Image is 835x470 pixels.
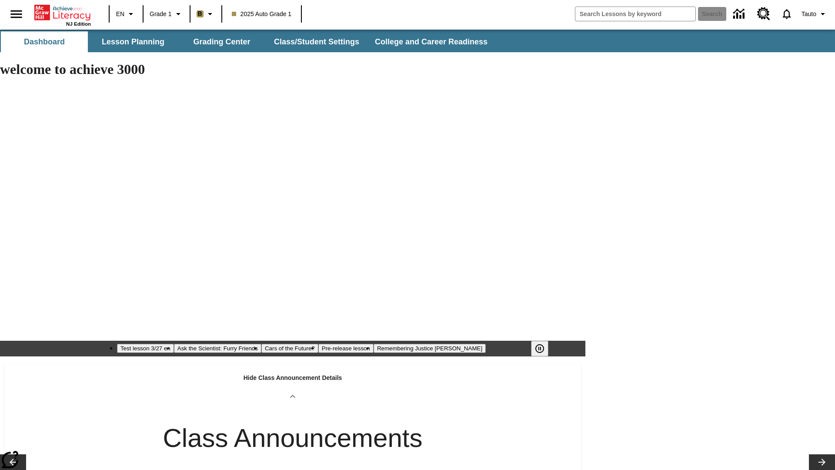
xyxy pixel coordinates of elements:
button: Slide 4 Pre-release lesson [318,344,374,353]
div: Hide Class Announcement Details [4,365,581,402]
a: Data Center [728,2,752,26]
div: Pause [531,341,557,356]
button: Language: EN, Select a language [112,6,140,22]
div: Home [34,3,91,27]
button: Slide 5 Remembering Justice O'Connor [374,344,486,353]
span: Tauto [802,10,816,19]
button: Lesson Planning [90,31,177,52]
button: College and Career Readiness [368,31,494,52]
a: Home [34,4,91,21]
span: EN [116,10,124,19]
span: 2025 Auto Grade 1 [232,10,292,19]
button: Slide 1 Test lesson 3/27 en [117,344,174,353]
body: Maximum 600 characters Press Escape to exit toolbar Press Alt + F10 to reach toolbar [3,7,127,23]
a: Resource Center, Will open in new tab [752,2,775,26]
button: Lesson carousel, Next [809,454,835,470]
p: Class Announcements attachment at [DATE] 3:25:44 PM [3,7,127,23]
p: Hide Class Announcement Details [244,373,342,383]
span: B [198,8,202,19]
button: Slide 3 Cars of the Future? [261,344,318,353]
button: Boost Class color is light brown. Change class color [193,6,219,22]
button: Dashboard [1,31,88,52]
button: Grading Center [178,31,265,52]
span: Grade 1 [150,10,172,19]
button: Slide 2 Ask the Scientist: Furry Friends [174,344,261,353]
button: Open side menu [3,1,29,27]
button: Grade: Grade 1, Select a grade [146,6,187,22]
h2: Class Announcements [163,423,422,454]
input: search field [575,7,695,21]
button: Class/Student Settings [267,31,366,52]
button: Pause [531,341,548,356]
button: Profile/Settings [798,6,832,22]
span: NJ Edition [66,21,91,27]
a: Notifications [775,3,798,25]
